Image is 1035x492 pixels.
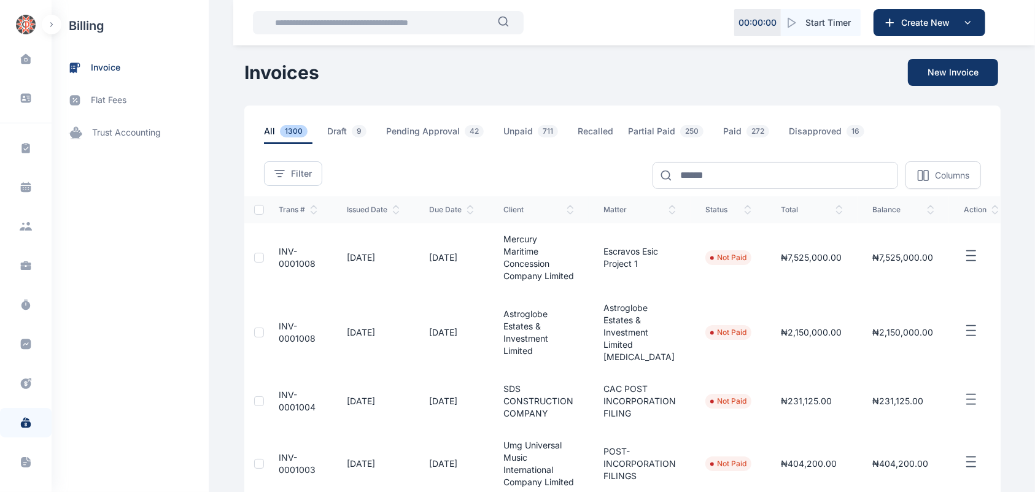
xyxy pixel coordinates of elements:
[781,458,837,469] span: ₦404,200.00
[964,205,999,215] span: action
[908,59,998,86] button: New Invoice
[781,9,861,36] button: Start Timer
[723,125,774,144] span: Paid
[503,205,574,215] span: client
[489,292,589,373] td: Astroglobe Estates & Investment Limited
[847,125,864,137] span: 16
[327,125,371,144] span: Draft
[244,61,319,83] h1: Invoices
[781,205,843,215] span: total
[352,125,366,137] span: 9
[91,94,126,107] span: flat fees
[264,125,327,144] a: All1300
[872,327,933,337] span: ₦2,150,000.00
[872,252,933,263] span: ₦7,525,000.00
[628,125,723,144] a: Partial Paid250
[414,292,489,373] td: [DATE]
[332,373,414,429] td: [DATE]
[680,125,704,137] span: 250
[279,205,317,215] span: Trans #
[327,125,386,144] a: Draft9
[789,125,884,144] a: Disapproved16
[52,84,209,117] a: flat fees
[872,458,928,469] span: ₦404,200.00
[347,205,400,215] span: issued date
[332,292,414,373] td: [DATE]
[279,390,316,412] a: INV-0001004
[503,125,563,144] span: Unpaid
[738,17,777,29] p: 00 : 00 : 00
[332,223,414,292] td: [DATE]
[781,327,842,337] span: ₦2,150,000.00
[705,205,751,215] span: status
[578,125,628,144] a: Recalled
[746,125,769,137] span: 272
[723,125,789,144] a: Paid272
[264,161,322,186] button: Filter
[589,292,691,373] td: Astroglobe Estates & Investment Limited [MEDICAL_DATA]
[628,125,708,144] span: Partial Paid
[279,246,316,269] a: INV-0001008
[578,125,613,144] span: Recalled
[710,328,746,337] li: Not Paid
[414,223,489,292] td: [DATE]
[92,126,161,139] span: trust accounting
[872,396,923,406] span: ₦231,125.00
[291,167,312,180] span: Filter
[414,373,489,429] td: [DATE]
[896,17,960,29] span: Create New
[91,61,120,74] span: invoice
[710,396,746,406] li: Not Paid
[710,459,746,469] li: Not Paid
[603,205,676,215] span: Matter
[280,125,308,137] span: 1300
[489,223,589,292] td: Mercury Maritime Concession Company Limited
[538,125,558,137] span: 711
[589,223,691,292] td: Escravos Esic Project 1
[386,125,503,144] a: Pending Approval42
[874,9,985,36] button: Create New
[710,253,746,263] li: Not Paid
[429,205,474,215] span: Due Date
[489,373,589,429] td: SDS CONSTRUCTION COMPANY
[935,169,969,182] p: Columns
[264,125,312,144] span: All
[905,161,981,189] button: Columns
[789,125,869,144] span: Disapproved
[52,52,209,84] a: invoice
[872,205,934,215] span: balance
[781,396,832,406] span: ₦231,125.00
[589,373,691,429] td: CAC POST INCORPORATION FILING
[465,125,484,137] span: 42
[503,125,578,144] a: Unpaid711
[279,452,316,475] a: INV-0001003
[781,252,842,263] span: ₦7,525,000.00
[386,125,489,144] span: Pending Approval
[805,17,851,29] span: Start Timer
[52,117,209,149] a: trust accounting
[279,321,316,344] a: INV-0001008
